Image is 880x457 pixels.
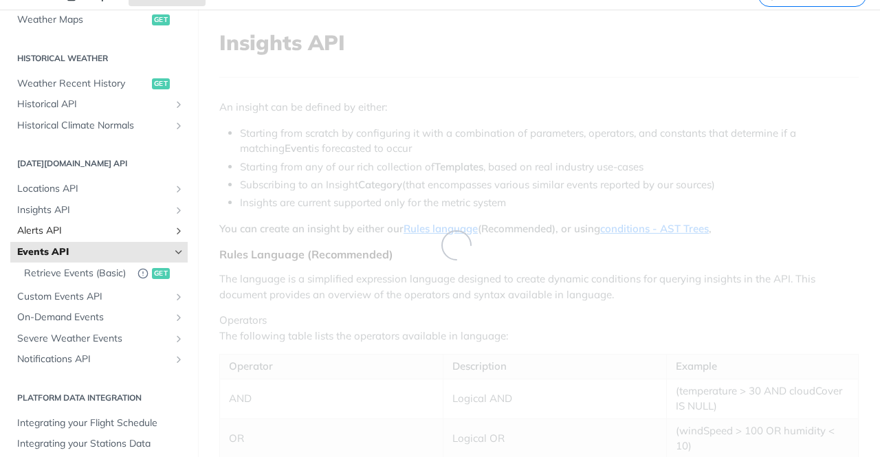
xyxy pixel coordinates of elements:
span: Weather Recent History [17,77,148,91]
a: Historical APIShow subpages for Historical API [10,94,188,115]
button: Show subpages for On-Demand Events [173,312,184,323]
button: Show subpages for Historical Climate Normals [173,120,184,131]
span: Weather Maps [17,13,148,27]
span: get [152,78,170,89]
span: Retrieve Events (Basic) [24,267,131,280]
span: Severe Weather Events [17,332,170,346]
h2: [DATE][DOMAIN_NAME] API [10,157,188,170]
a: Historical Climate NormalsShow subpages for Historical Climate Normals [10,115,188,136]
span: Historical API [17,98,170,111]
span: Custom Events API [17,290,170,304]
a: Locations APIShow subpages for Locations API [10,179,188,199]
h2: Historical Weather [10,52,188,65]
span: Notifications API [17,353,170,366]
a: Weather Recent Historyget [10,74,188,94]
span: Events API [17,245,170,259]
button: Show subpages for Notifications API [173,354,184,365]
a: On-Demand EventsShow subpages for On-Demand Events [10,307,188,328]
a: Integrating your Flight Schedule [10,413,188,434]
button: Show subpages for Locations API [173,183,184,194]
button: Hide subpages for Events API [173,247,184,258]
a: Custom Events APIShow subpages for Custom Events API [10,287,188,307]
span: Historical Climate Normals [17,119,170,133]
a: Notifications APIShow subpages for Notifications API [10,349,188,370]
span: get [152,14,170,25]
span: get [152,268,170,279]
a: Alerts APIShow subpages for Alerts API [10,221,188,241]
a: Weather Mapsget [10,10,188,30]
button: Show subpages for Custom Events API [173,291,184,302]
span: Alerts API [17,224,170,238]
button: Deprecated Endpoint [137,267,148,281]
span: Locations API [17,182,170,196]
span: Integrating your Flight Schedule [17,416,184,430]
a: Insights APIShow subpages for Insights API [10,200,188,221]
button: Show subpages for Alerts API [173,225,184,236]
button: Show subpages for Insights API [173,205,184,216]
span: On-Demand Events [17,311,170,324]
button: Show subpages for Severe Weather Events [173,333,184,344]
span: Integrating your Stations Data [17,437,184,451]
span: Insights API [17,203,170,217]
a: Severe Weather EventsShow subpages for Severe Weather Events [10,328,188,349]
a: Events APIHide subpages for Events API [10,242,188,263]
button: Show subpages for Historical API [173,99,184,110]
h2: Platform DATA integration [10,392,188,404]
a: Integrating your Stations Data [10,434,188,454]
a: Retrieve Events (Basic)Deprecated Endpointget [17,263,188,285]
